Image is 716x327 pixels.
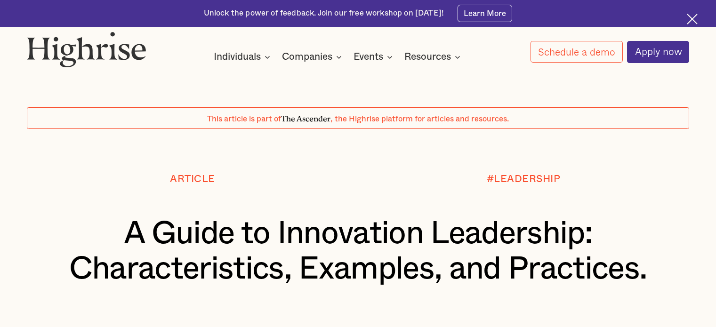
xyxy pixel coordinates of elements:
[458,5,513,22] a: Learn More
[170,174,215,185] div: Article
[27,32,146,68] img: Highrise logo
[354,51,383,63] div: Events
[487,174,561,185] div: #LEADERSHIP
[281,112,330,122] span: The Ascender
[531,41,623,63] a: Schedule a demo
[354,51,395,63] div: Events
[207,115,281,123] span: This article is part of
[55,216,662,286] h1: A Guide to Innovation Leadership: Characteristics, Examples, and Practices.
[214,51,273,63] div: Individuals
[687,14,698,24] img: Cross icon
[282,51,332,63] div: Companies
[282,51,345,63] div: Companies
[204,8,444,19] div: Unlock the power of feedback. Join our free workshop on [DATE]!
[404,51,451,63] div: Resources
[404,51,463,63] div: Resources
[214,51,261,63] div: Individuals
[627,41,689,63] a: Apply now
[330,115,509,123] span: , the Highrise platform for articles and resources.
